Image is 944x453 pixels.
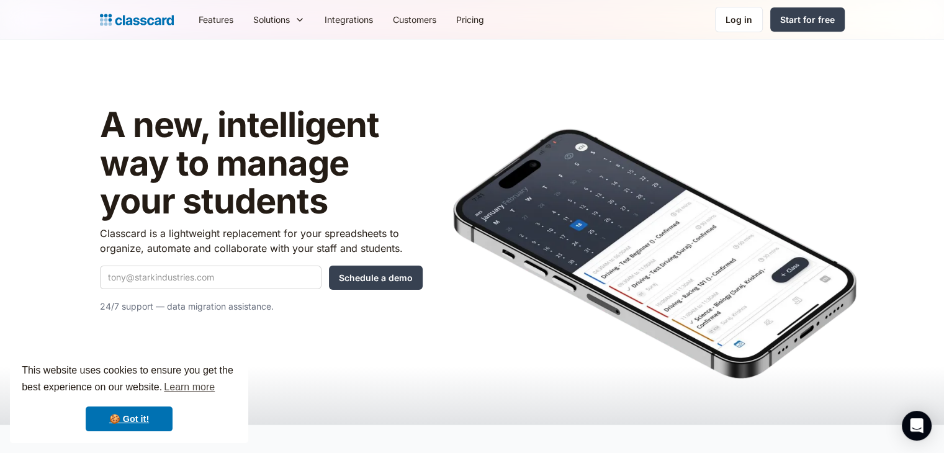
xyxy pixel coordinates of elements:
[100,266,321,289] input: tony@starkindustries.com
[329,266,423,290] input: Schedule a demo
[100,106,423,221] h1: A new, intelligent way to manage your students
[780,13,835,26] div: Start for free
[86,406,173,431] a: dismiss cookie message
[22,363,236,397] span: This website uses cookies to ensure you get the best experience on our website.
[100,11,174,29] a: home
[100,226,423,256] p: Classcard is a lightweight replacement for your spreadsheets to organize, automate and collaborat...
[902,411,932,441] div: Open Intercom Messenger
[726,13,752,26] div: Log in
[446,6,494,34] a: Pricing
[253,13,290,26] div: Solutions
[162,378,217,397] a: learn more about cookies
[770,7,845,32] a: Start for free
[100,299,423,314] p: 24/7 support — data migration assistance.
[10,351,248,443] div: cookieconsent
[243,6,315,34] div: Solutions
[715,7,763,32] a: Log in
[100,266,423,290] form: Quick Demo Form
[189,6,243,34] a: Features
[383,6,446,34] a: Customers
[315,6,383,34] a: Integrations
